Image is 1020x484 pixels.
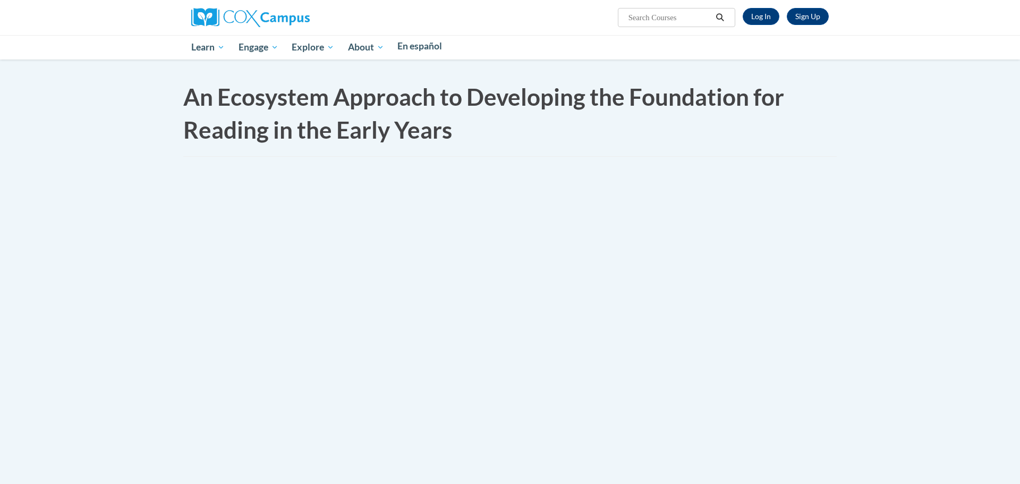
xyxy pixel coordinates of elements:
span: Learn [191,41,225,54]
span: An Ecosystem Approach to Developing the Foundation for Reading in the Early Years [183,83,784,143]
span: En español [397,40,442,52]
a: Cox Campus [191,12,310,21]
img: Cox Campus [191,8,310,27]
span: About [348,41,384,54]
a: Explore [285,35,341,60]
span: Engage [239,41,278,54]
i:  [716,14,725,22]
a: En español [391,35,449,57]
a: About [341,35,391,60]
input: Search Courses [627,11,712,24]
a: Register [787,8,829,25]
button: Search [712,11,728,24]
a: Learn [184,35,232,60]
div: Main menu [175,35,845,60]
a: Log In [743,8,779,25]
span: Explore [292,41,334,54]
a: Engage [232,35,285,60]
